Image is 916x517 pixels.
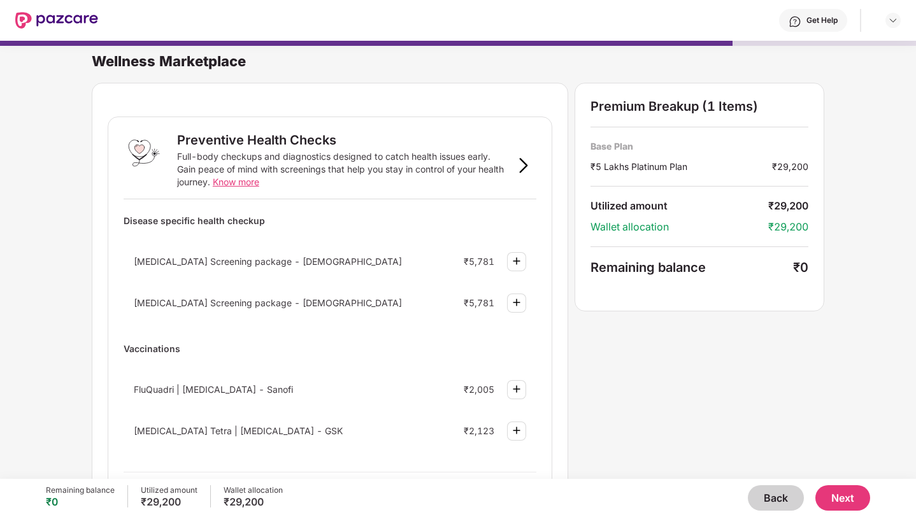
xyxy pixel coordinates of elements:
div: ₹5,781 [464,256,494,267]
div: Wallet allocation [590,220,768,234]
img: svg+xml;base64,PHN2ZyB3aWR0aD0iOSIgaGVpZ2h0PSIxNiIgdmlld0JveD0iMCAwIDkgMTYiIGZpbGw9Im5vbmUiIHhtbG... [516,158,531,173]
div: ₹29,200 [768,220,808,234]
div: ₹2,005 [464,384,494,395]
div: Full-body checkups and diagnostics designed to catch health issues early. Gain peace of mind with... [177,150,511,188]
img: svg+xml;base64,PHN2ZyBpZD0iUGx1cy0zMngzMiIgeG1sbnM9Imh0dHA6Ly93d3cudzMub3JnLzIwMDAvc3ZnIiB3aWR0aD... [509,423,524,438]
div: Disease specific health checkup [124,209,536,232]
span: [MEDICAL_DATA] Tetra | [MEDICAL_DATA] - GSK [134,425,343,436]
div: ₹5 Lakhs Platinum Plan [590,160,772,173]
div: Preventive Health Checks [177,132,336,148]
div: ₹29,200 [141,495,197,508]
div: Utilized amount [590,199,768,213]
div: Wellness Marketplace [92,52,916,70]
div: Premium Breakup (1 Items) [590,99,808,114]
span: Know more [213,176,259,187]
img: svg+xml;base64,PHN2ZyBpZD0iUGx1cy0zMngzMiIgeG1sbnM9Imh0dHA6Ly93d3cudzMub3JnLzIwMDAvc3ZnIiB3aWR0aD... [509,295,524,310]
span: [MEDICAL_DATA] Screening package - [DEMOGRAPHIC_DATA] [134,297,402,308]
img: svg+xml;base64,PHN2ZyBpZD0iUGx1cy0zMngzMiIgeG1sbnM9Imh0dHA6Ly93d3cudzMub3JnLzIwMDAvc3ZnIiB3aWR0aD... [509,253,524,269]
img: Preventive Health Checks [124,132,164,173]
img: svg+xml;base64,PHN2ZyBpZD0iSGVscC0zMngzMiIgeG1sbnM9Imh0dHA6Ly93d3cudzMub3JnLzIwMDAvc3ZnIiB3aWR0aD... [789,15,801,28]
div: ₹0 [46,495,115,508]
div: ₹5,781 [464,297,494,308]
div: View More [124,472,536,495]
div: ₹2,123 [464,425,494,436]
img: New Pazcare Logo [15,12,98,29]
button: Back [748,485,804,511]
div: Remaining balance [46,485,115,495]
button: Next [815,485,870,511]
img: svg+xml;base64,PHN2ZyBpZD0iRHJvcGRvd24tMzJ4MzIiIHhtbG5zPSJodHRwOi8vd3d3LnczLm9yZy8yMDAwL3N2ZyIgd2... [888,15,898,25]
div: Get Help [806,15,838,25]
div: Base Plan [590,140,808,152]
div: ₹29,200 [768,199,808,213]
span: [MEDICAL_DATA] Screening package - [DEMOGRAPHIC_DATA] [134,256,402,267]
div: ₹0 [793,260,808,275]
div: Remaining balance [590,260,793,275]
img: svg+xml;base64,PHN2ZyBpZD0iUGx1cy0zMngzMiIgeG1sbnM9Imh0dHA6Ly93d3cudzMub3JnLzIwMDAvc3ZnIiB3aWR0aD... [509,381,524,397]
div: ₹29,200 [772,160,808,173]
div: Wallet allocation [224,485,283,495]
div: Utilized amount [141,485,197,495]
div: ₹29,200 [224,495,283,508]
span: FluQuadri | [MEDICAL_DATA] - Sanofi [134,384,293,395]
div: Vaccinations [124,337,536,360]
